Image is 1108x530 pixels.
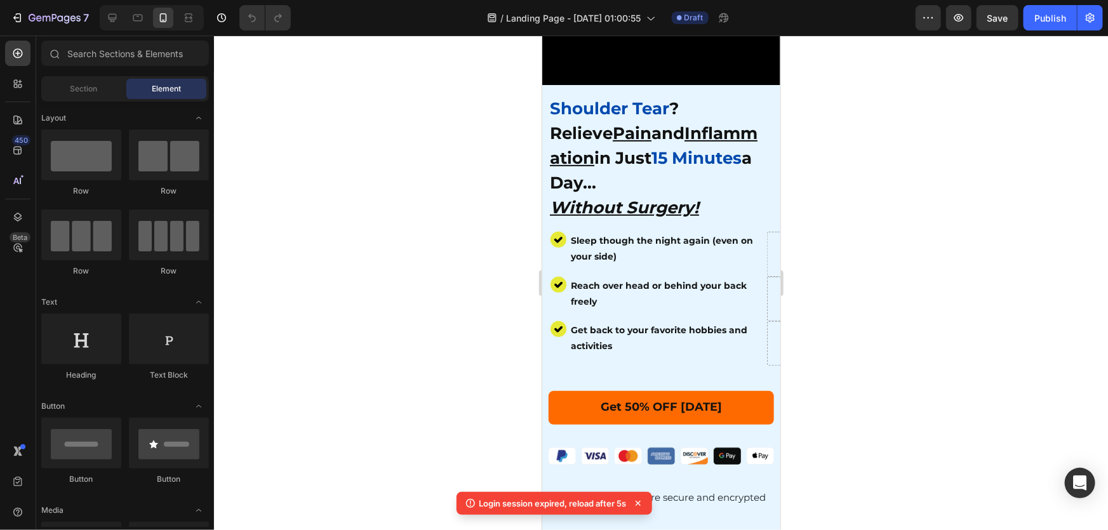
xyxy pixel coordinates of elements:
[129,265,209,277] div: Row
[83,10,89,25] p: 7
[987,13,1008,23] span: Save
[189,396,209,416] span: Toggle open
[189,500,209,520] span: Toggle open
[129,185,209,197] div: Row
[189,292,209,312] span: Toggle open
[1024,5,1077,30] button: Publish
[41,474,121,485] div: Button
[501,11,504,25] span: /
[5,5,95,30] button: 7
[684,12,704,23] span: Draft
[41,112,66,124] span: Layout
[977,5,1018,30] button: Save
[70,83,98,95] span: Section
[41,185,121,197] div: Row
[41,296,57,308] span: Text
[129,369,209,381] div: Text Block
[189,108,209,128] span: Toggle open
[1065,468,1095,498] div: Open Intercom Messenger
[152,83,181,95] span: Element
[41,401,65,412] span: Button
[10,232,30,242] div: Beta
[507,11,641,25] span: Landing Page - [DATE] 01:00:55
[1034,11,1066,25] div: Publish
[41,41,209,66] input: Search Sections & Elements
[129,474,209,485] div: Button
[239,5,291,30] div: Undo/Redo
[479,497,627,510] p: Login session expired, reload after 5s
[41,369,121,381] div: Heading
[12,135,30,145] div: 450
[41,505,63,516] span: Media
[542,36,780,530] iframe: Design area
[41,265,121,277] div: Row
